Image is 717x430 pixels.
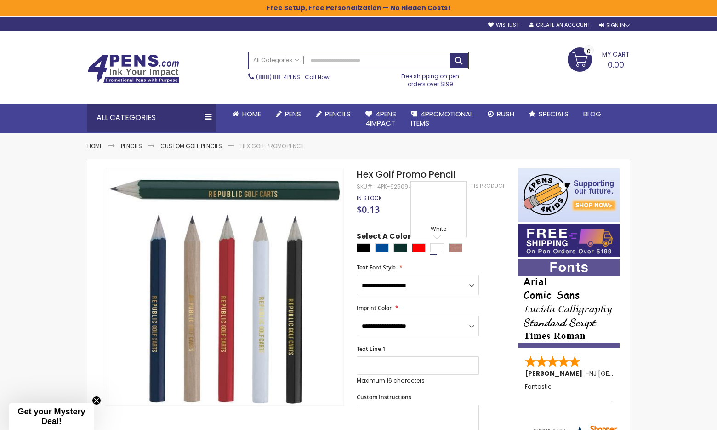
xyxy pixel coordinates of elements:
a: Create an Account [529,22,590,29]
img: 4Pens Custom Pens and Promotional Products [87,54,179,84]
span: NJ [589,369,597,378]
span: Blog [583,109,601,119]
a: Rush [480,104,522,124]
p: Maximum 16 characters [357,377,479,384]
div: White [413,225,464,235]
div: Red [412,243,426,252]
a: Wishlist [488,22,519,29]
a: Be the first to review this product [408,183,505,189]
div: All Categories [87,104,216,132]
iframe: Google Customer Reviews [641,405,717,430]
a: Custom Golf Pencils [160,142,222,150]
a: Pencils [121,142,142,150]
li: Hex Golf Promo Pencil [240,143,305,150]
span: Rush [497,109,514,119]
div: Availability [357,195,382,202]
a: Home [87,142,102,150]
span: - Call Now! [256,73,331,81]
img: Free shipping on orders over $199 [518,224,620,257]
a: Blog [576,104,609,124]
button: Close teaser [92,396,101,405]
strong: SKU [357,183,374,190]
div: Get your Mystery Deal!Close teaser [9,403,94,430]
div: White [430,243,444,252]
span: Pens [285,109,301,119]
span: Specials [539,109,569,119]
span: Get your Mystery Deal! [17,407,85,426]
div: Fantastic [525,384,614,403]
span: In stock [357,194,382,202]
div: Free shipping on pen orders over $199 [392,69,469,87]
div: Black [357,243,370,252]
div: Dark Blue [375,243,389,252]
a: Pencils [308,104,358,124]
a: All Categories [249,52,304,68]
a: Specials [522,104,576,124]
a: Pens [268,104,308,124]
img: font-personalization-examples [518,259,620,348]
span: Text Font Style [357,264,396,271]
a: 0.00 0 [568,47,630,70]
span: Pencils [325,109,351,119]
span: 0 [587,47,591,56]
span: Home [242,109,261,119]
span: [PERSON_NAME] [525,369,586,378]
span: $0.13 [357,203,380,216]
a: 4PROMOTIONALITEMS [404,104,480,134]
div: Mallard [393,243,407,252]
span: 4PROMOTIONAL ITEMS [411,109,473,128]
span: 4Pens 4impact [365,109,396,128]
a: 4Pens4impact [358,104,404,134]
div: Sign In [599,22,630,29]
span: Select A Color [357,231,411,244]
span: Hex Golf Promo Pencil [357,168,455,181]
span: - , [586,369,666,378]
img: 4pens 4 kids [518,168,620,222]
span: All Categories [253,57,299,64]
span: 0.00 [608,59,624,70]
span: Custom Instructions [357,393,411,401]
img: Hex Golf Promo Pencil [106,167,344,406]
a: Home [225,104,268,124]
a: (888) 88-4PENS [256,73,300,81]
span: Imprint Color [357,304,392,312]
span: Text Line 1 [357,345,386,353]
div: 4PK-62509 [377,183,408,190]
div: Natural [449,243,462,252]
span: [GEOGRAPHIC_DATA] [598,369,666,378]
